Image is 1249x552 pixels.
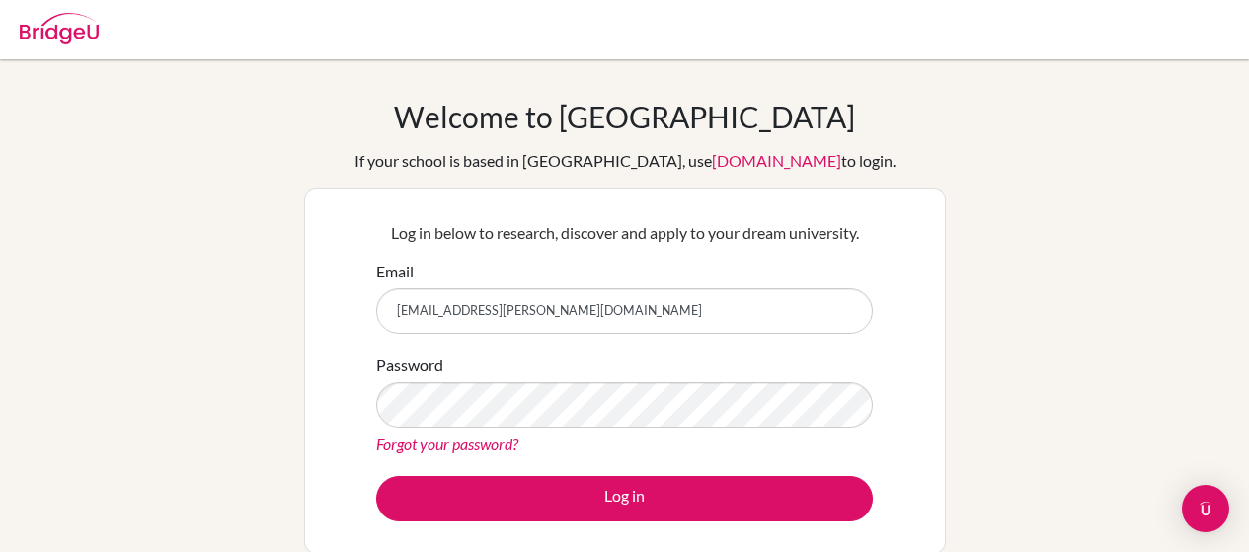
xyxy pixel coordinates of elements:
h1: Welcome to [GEOGRAPHIC_DATA] [394,99,855,134]
img: Bridge-U [20,13,99,44]
a: Forgot your password? [376,434,518,453]
div: If your school is based in [GEOGRAPHIC_DATA], use to login. [354,149,896,173]
label: Email [376,260,414,283]
p: Log in below to research, discover and apply to your dream university. [376,221,873,245]
button: Log in [376,476,873,521]
label: Password [376,354,443,377]
a: [DOMAIN_NAME] [712,151,841,170]
div: Open Intercom Messenger [1182,485,1229,532]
